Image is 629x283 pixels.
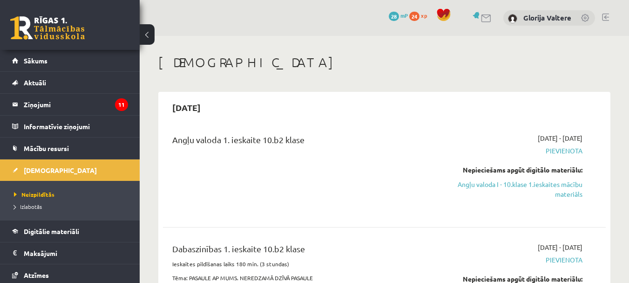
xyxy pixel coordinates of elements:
i: 11 [115,98,128,111]
p: Ieskaites pildīšanas laiks 180 min. (3 stundas) [172,260,441,268]
a: Sākums [12,50,128,71]
span: Mācību resursi [24,144,69,152]
a: Aktuāli [12,72,128,93]
a: Neizpildītās [14,190,130,199]
span: 24 [409,12,419,21]
a: 28 mP [389,12,408,19]
span: Atzīmes [24,271,49,279]
h1: [DEMOGRAPHIC_DATA] [158,55,610,70]
span: Aktuāli [24,78,46,87]
legend: Ziņojumi [24,94,128,115]
span: Pievienota [455,146,582,156]
a: Maksājumi [12,242,128,264]
a: Rīgas 1. Tālmācības vidusskola [10,16,85,40]
a: 24 xp [409,12,432,19]
span: Sākums [24,56,47,65]
a: Izlabotās [14,202,130,211]
span: [DEMOGRAPHIC_DATA] [24,166,97,174]
span: [DATE] - [DATE] [538,242,582,252]
a: Ziņojumi11 [12,94,128,115]
span: xp [421,12,427,19]
div: Angļu valoda 1. ieskaite 10.b2 klase [172,133,441,151]
p: Tēma: PASAULE AP MUMS. NEREDZAMĀ DZĪVĀ PASAULE [172,274,441,282]
span: Neizpildītās [14,191,54,198]
a: Angļu valoda I - 10.klase 1.ieskaites mācību materiāls [455,179,582,199]
a: Informatīvie ziņojumi [12,116,128,137]
span: Pievienota [455,255,582,265]
a: Glorija Valtere [523,13,571,22]
a: Mācību resursi [12,138,128,159]
legend: Maksājumi [24,242,128,264]
h2: [DATE] [163,97,210,118]
span: mP [400,12,408,19]
legend: Informatīvie ziņojumi [24,116,128,137]
span: Digitālie materiāli [24,227,79,235]
span: [DATE] - [DATE] [538,133,582,143]
div: Dabaszinības 1. ieskaite 10.b2 klase [172,242,441,260]
div: Nepieciešams apgūt digitālo materiālu: [455,165,582,175]
span: Izlabotās [14,203,42,210]
span: 28 [389,12,399,21]
a: Digitālie materiāli [12,221,128,242]
a: [DEMOGRAPHIC_DATA] [12,159,128,181]
img: Glorija Valtere [508,14,517,23]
